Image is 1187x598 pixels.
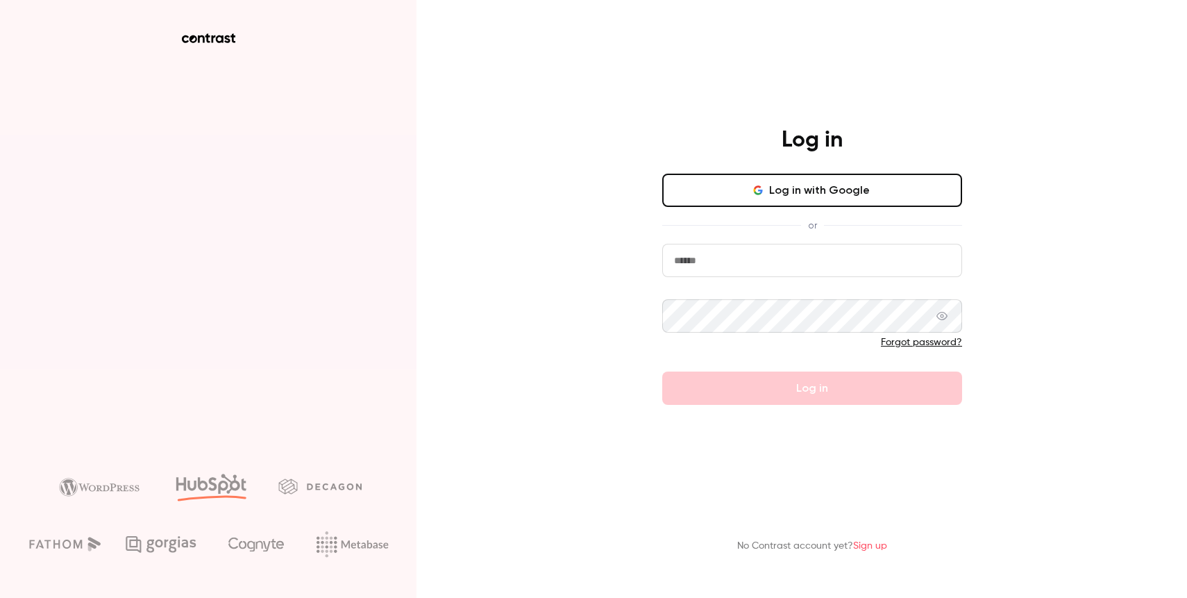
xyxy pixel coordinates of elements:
[881,338,962,347] a: Forgot password?
[662,174,962,207] button: Log in with Google
[801,218,824,233] span: or
[278,479,362,494] img: decagon
[853,541,887,551] a: Sign up
[782,126,843,154] h4: Log in
[737,539,887,554] p: No Contrast account yet?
